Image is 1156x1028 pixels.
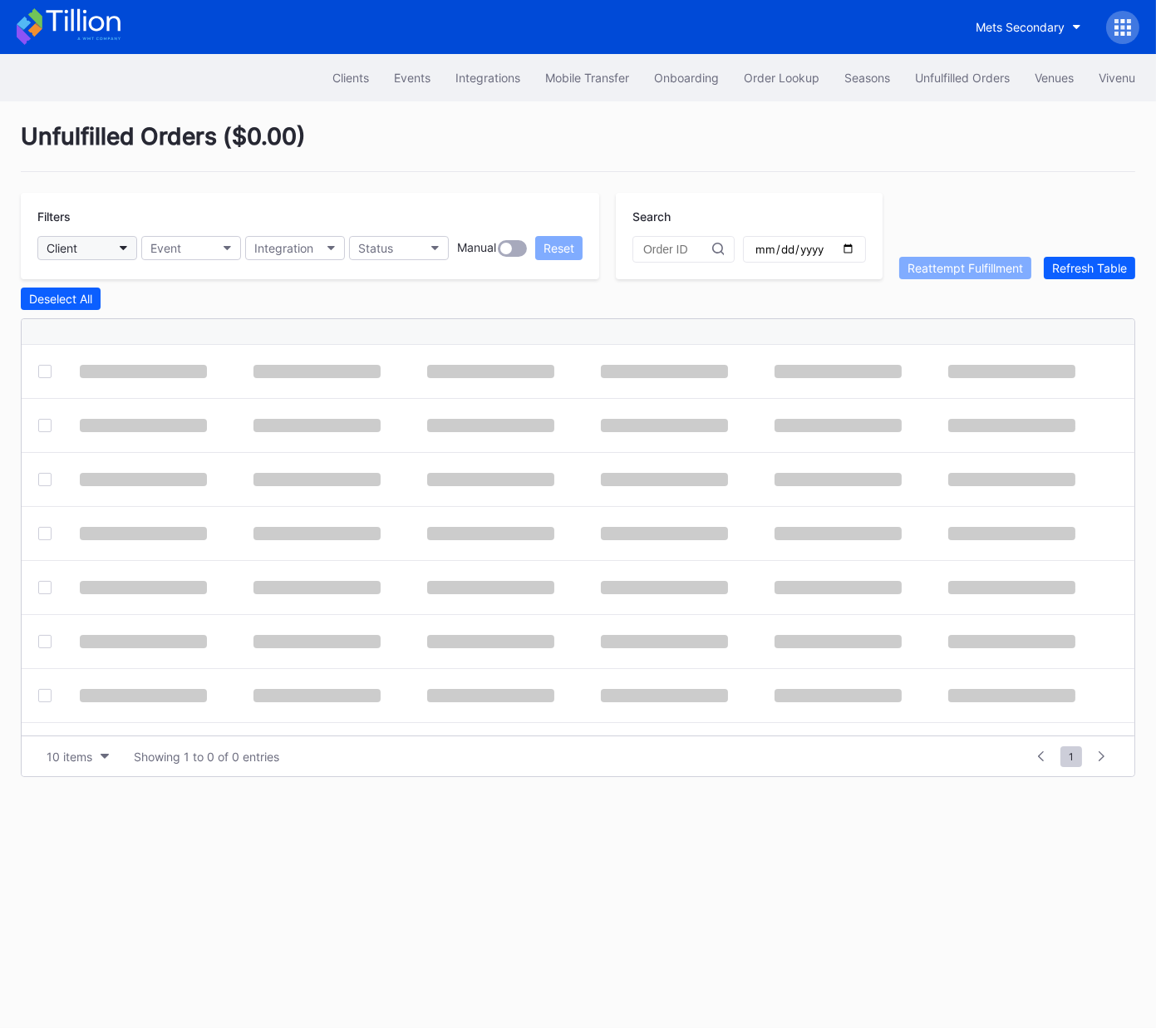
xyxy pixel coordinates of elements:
div: Clients [332,71,369,85]
div: Vivenu [1099,71,1135,85]
button: Clients [320,62,381,93]
div: Integrations [455,71,520,85]
button: Client [37,236,137,260]
div: Events [394,71,430,85]
div: Refresh Table [1052,261,1127,275]
div: Mets Secondary [976,20,1065,34]
button: Vivenu [1086,62,1148,93]
div: Seasons [844,71,890,85]
button: Mobile Transfer [533,62,642,93]
button: Event [141,236,241,260]
button: Venues [1022,62,1086,93]
div: Manual [457,240,496,257]
div: Unfulfilled Orders [915,71,1010,85]
button: Unfulfilled Orders [903,62,1022,93]
div: Venues [1035,71,1074,85]
button: Order Lookup [731,62,832,93]
button: Integrations [443,62,533,93]
button: Mets Secondary [963,12,1094,42]
input: Order ID [643,243,712,256]
button: Reset [535,236,583,260]
div: Reset [544,241,574,255]
button: Onboarding [642,62,731,93]
button: Refresh Table [1044,257,1135,279]
div: Onboarding [654,71,719,85]
button: Reattempt Fulfillment [899,257,1031,279]
button: 10 items [38,745,117,768]
div: Client [47,241,77,255]
div: Integration [254,241,313,255]
button: Seasons [832,62,903,93]
button: Status [349,236,449,260]
div: Reattempt Fulfillment [908,261,1023,275]
div: Deselect All [29,292,92,306]
button: Deselect All [21,288,101,310]
div: Showing 1 to 0 of 0 entries [134,750,279,764]
div: Event [150,241,181,255]
div: Unfulfilled Orders ( $0.00 ) [21,122,1135,172]
div: Status [358,241,393,255]
span: 1 [1060,746,1082,767]
div: Mobile Transfer [545,71,629,85]
button: Integration [245,236,345,260]
div: Filters [37,209,583,224]
button: Events [381,62,443,93]
div: 10 items [47,750,92,764]
div: Order Lookup [744,71,819,85]
div: Search [632,209,866,224]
